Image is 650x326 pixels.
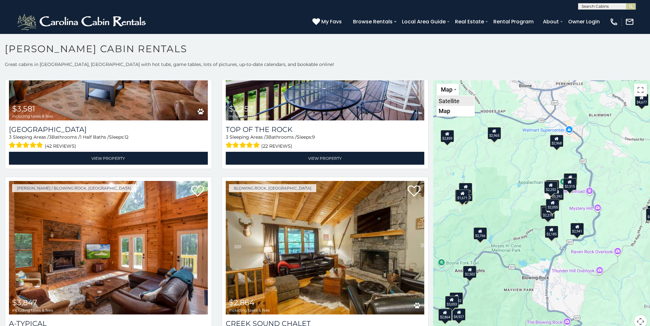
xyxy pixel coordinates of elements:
span: 1 Half Baths / [80,134,109,140]
a: View Property [226,152,425,165]
div: $2,055 [546,199,560,211]
span: 3 [266,134,268,140]
a: Local Area Guide [399,16,449,27]
div: $2,968 [550,134,563,147]
span: (22 reviews) [261,142,292,150]
div: $2,864 [438,309,452,321]
a: About [540,16,562,27]
div: $4,032 [450,292,463,304]
a: Browse Rentals [350,16,396,27]
img: mail-regular-white.png [625,17,634,26]
li: Show street map [437,106,474,116]
a: Creek Sound Chalet $2,864 including taxes & fees [226,181,425,314]
a: View Property [9,152,208,165]
span: Map [441,86,452,93]
div: $1,671 [456,189,469,201]
span: 3 [9,134,12,140]
button: Change map style [436,84,459,95]
span: My Favs [321,18,342,26]
div: $2,515 [563,178,576,190]
span: $3,581 [12,104,35,113]
span: (42 reviews) [45,142,76,150]
span: including taxes & fees [229,114,270,118]
a: [GEOGRAPHIC_DATA] [9,125,208,134]
span: 12 [124,134,129,140]
span: including taxes & fees [12,114,53,118]
ul: Change map style [436,95,475,117]
div: $2,965 [488,127,501,139]
div: $3,053 [445,296,458,308]
div: $2,766 [474,227,487,239]
a: Top Of The Rock [226,125,425,134]
img: phone-regular-white.png [609,17,618,26]
li: Show satellite imagery [437,96,474,106]
span: $2,252 [229,104,253,113]
a: Blowing Rock, [GEOGRAPHIC_DATA] [229,184,316,192]
div: $2,941 [570,223,584,235]
span: 3 [49,134,51,140]
span: 3 [226,134,228,140]
a: [PERSON_NAME] / Blowing Rock, [GEOGRAPHIC_DATA] [12,184,136,192]
h3: Summit Creek [9,125,208,134]
a: Real Estate [452,16,487,27]
span: 9 [312,134,315,140]
div: Sleeping Areas / Bathrooms / Sleeps: [226,134,425,150]
div: $4,677 [635,94,648,106]
div: $2,185 [545,226,558,238]
div: $2,252 [544,181,558,193]
div: $2,278 [541,207,555,219]
div: $2,018 [455,190,468,202]
span: including taxes & fees [12,308,53,312]
div: $2,502 [463,266,477,278]
div: $5,392 [550,188,564,200]
div: $4,927 [452,308,466,321]
div: $2,859 [441,130,454,142]
span: $2,864 [229,298,255,307]
img: White-1-2.png [16,12,149,31]
button: Toggle fullscreen view [634,84,647,96]
img: A-Typical [9,181,208,314]
div: Sleeping Areas / Bathrooms / Sleeps: [9,134,208,150]
a: My Favs [312,18,343,26]
a: Rental Program [490,16,537,27]
a: Add to favorites [408,185,420,198]
a: A-Typical $3,847 including taxes & fees [9,181,208,314]
div: $3,051 [546,180,559,192]
span: including taxes & fees [229,308,270,312]
div: $2,380 [564,173,577,185]
a: Owner Login [565,16,603,27]
div: $1,921 [459,183,473,195]
img: Creek Sound Chalet [226,181,425,314]
div: $2,518 [540,205,554,217]
span: $3,847 [12,298,37,307]
a: Add to favorites [191,185,204,198]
